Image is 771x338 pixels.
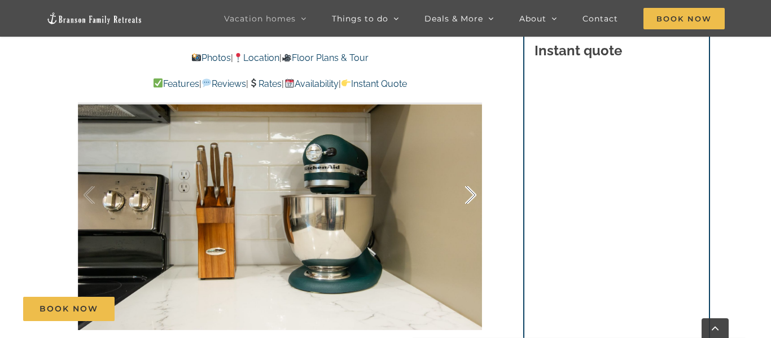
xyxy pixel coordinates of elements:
[233,52,279,63] a: Location
[78,77,482,91] p: | | | |
[224,15,296,23] span: Vacation homes
[332,15,388,23] span: Things to do
[582,15,618,23] span: Contact
[424,15,483,23] span: Deals & More
[234,53,243,62] img: 📍
[284,78,338,89] a: Availability
[23,297,115,321] a: Book Now
[202,78,211,87] img: 💬
[46,12,142,25] img: Branson Family Retreats Logo
[341,78,407,89] a: Instant Quote
[282,53,291,62] img: 🎥
[191,52,230,63] a: Photos
[40,304,98,314] span: Book Now
[154,78,163,87] img: ✅
[153,78,199,89] a: Features
[201,78,246,89] a: Reviews
[285,78,294,87] img: 📆
[78,51,482,65] p: | |
[519,15,546,23] span: About
[248,78,282,89] a: Rates
[535,42,622,59] strong: Instant quote
[249,78,258,87] img: 💲
[643,8,725,29] span: Book Now
[341,78,351,87] img: 👉
[192,53,201,62] img: 📸
[282,52,369,63] a: Floor Plans & Tour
